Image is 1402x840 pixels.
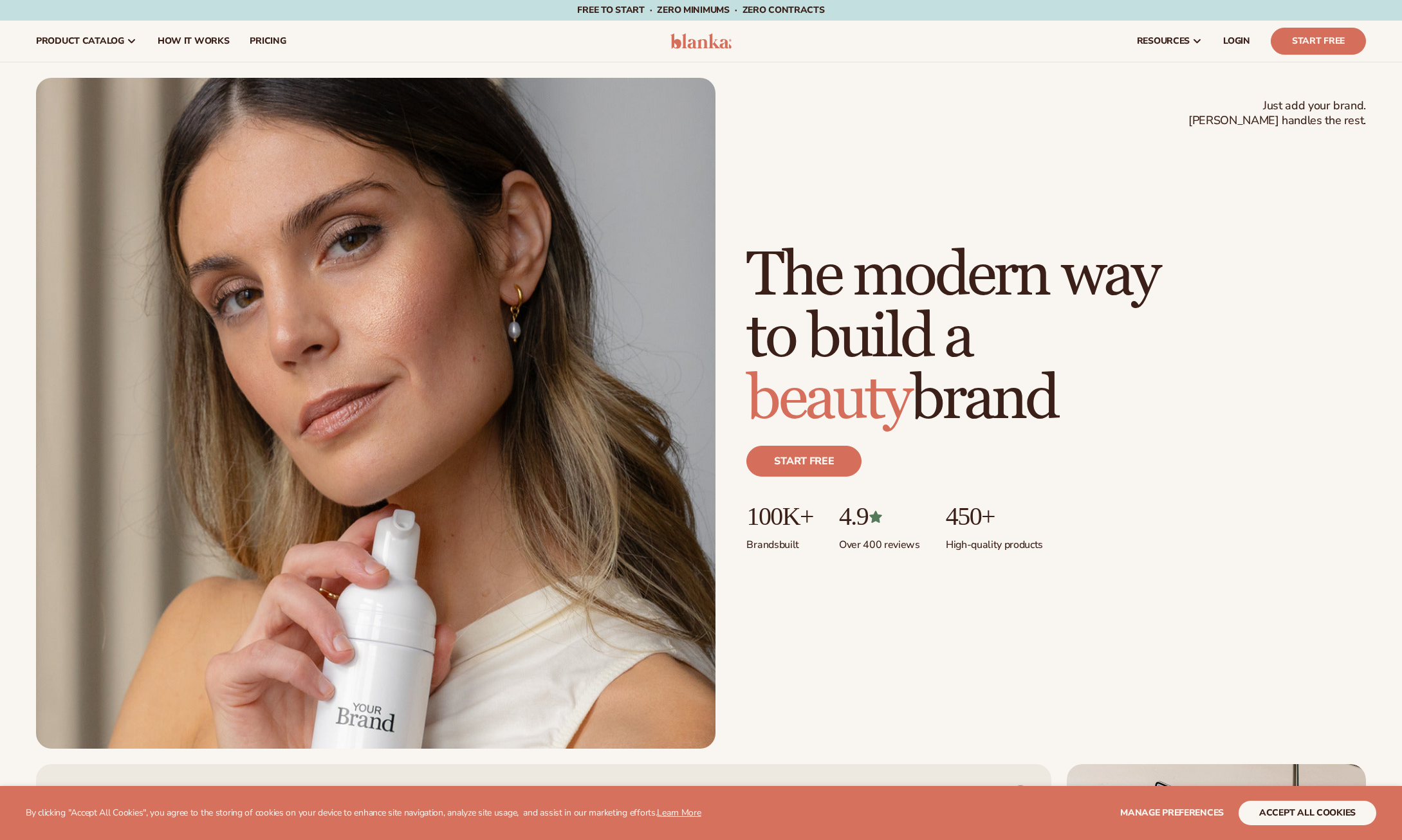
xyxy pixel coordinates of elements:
a: Learn More [657,807,701,819]
span: Free to start · ZERO minimums · ZERO contracts [577,4,824,16]
p: 4.9 [839,502,920,531]
span: product catalog [36,36,124,46]
button: accept all cookies [1239,801,1376,825]
img: Female holding tanning mousse. [36,78,715,749]
span: Manage preferences [1120,807,1224,819]
p: By clicking "Accept All Cookies", you agree to the storing of cookies on your device to enhance s... [26,808,701,819]
a: resources [1127,21,1213,62]
p: Brands built [746,531,813,552]
span: pricing [250,36,286,46]
a: product catalog [26,21,147,62]
a: VIEW PRODUCTS [918,785,1031,805]
a: pricing [239,21,296,62]
p: 100K+ [746,502,813,531]
a: LOGIN [1213,21,1260,62]
span: LOGIN [1223,36,1250,46]
p: Over 400 reviews [839,531,920,552]
h1: The modern way to build a brand [746,245,1158,430]
img: logo [670,33,732,49]
p: High-quality products [946,531,1043,552]
span: How It Works [158,36,230,46]
span: beauty [746,361,910,437]
button: Manage preferences [1120,801,1224,825]
span: resources [1137,36,1190,46]
a: How It Works [147,21,240,62]
a: Start Free [1271,28,1366,55]
p: 450+ [946,502,1043,531]
a: Start free [746,446,862,477]
span: Just add your brand. [PERSON_NAME] handles the rest. [1188,98,1366,129]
